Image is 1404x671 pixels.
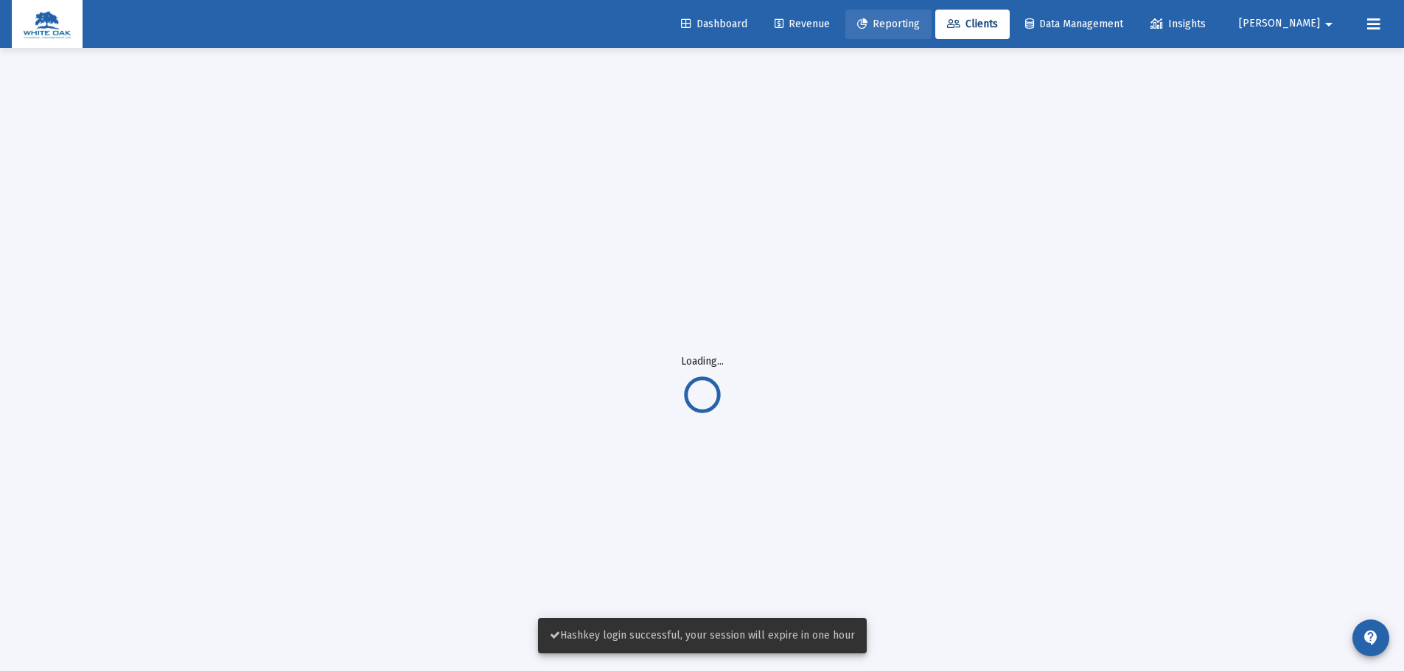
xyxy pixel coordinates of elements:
[1025,18,1123,30] span: Data Management
[1362,629,1380,647] mat-icon: contact_support
[947,18,998,30] span: Clients
[935,10,1010,39] a: Clients
[1239,18,1320,30] span: [PERSON_NAME]
[1150,18,1206,30] span: Insights
[669,10,759,39] a: Dashboard
[1139,10,1218,39] a: Insights
[550,629,855,642] span: Hashkey login successful, your session will expire in one hour
[23,10,71,39] img: Dashboard
[775,18,830,30] span: Revenue
[1320,10,1338,39] mat-icon: arrow_drop_down
[681,18,747,30] span: Dashboard
[1013,10,1135,39] a: Data Management
[857,18,920,30] span: Reporting
[845,10,932,39] a: Reporting
[763,10,842,39] a: Revenue
[1221,9,1355,38] button: [PERSON_NAME]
